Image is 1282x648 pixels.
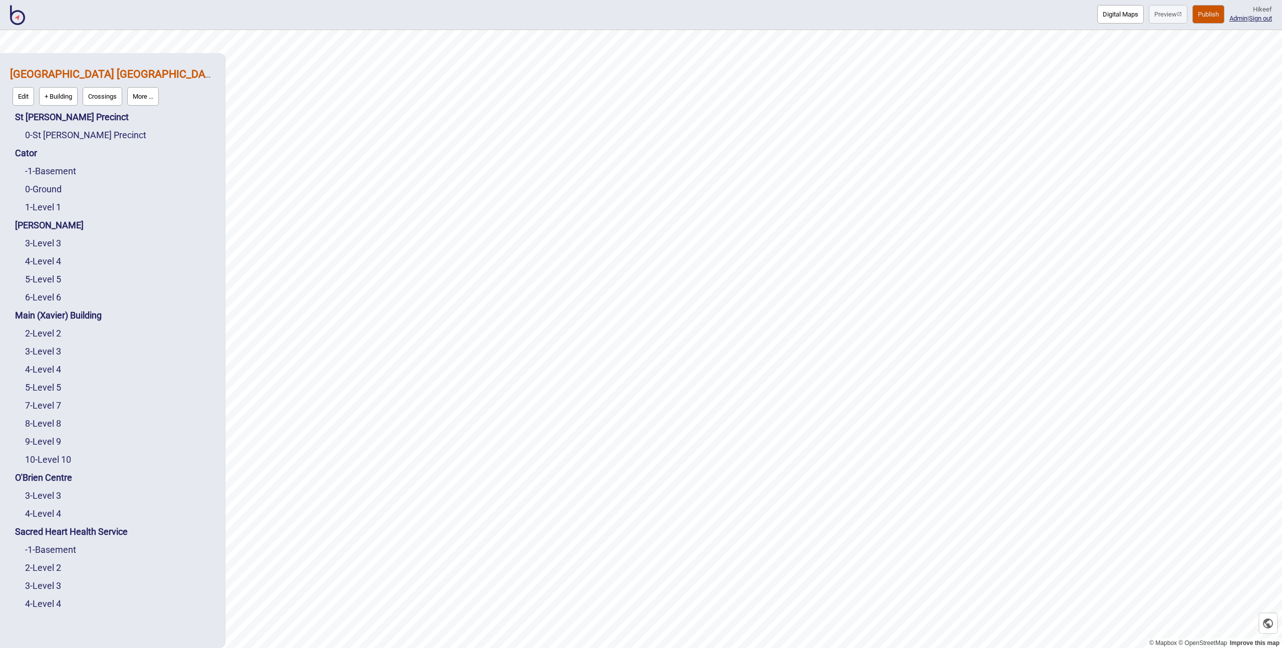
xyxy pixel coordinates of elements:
[25,343,215,361] div: Level 3
[25,238,61,248] a: 3-Level 3
[25,577,215,595] div: Level 3
[25,541,215,559] div: Basement
[1149,5,1187,24] button: Preview
[25,346,61,357] a: 3-Level 3
[10,5,25,25] img: BindiMaps CMS
[25,397,215,415] div: Level 7
[25,130,146,140] a: 0-St [PERSON_NAME] Precinct
[1249,15,1272,22] button: Sign out
[15,526,128,537] a: Sacred Heart Health Service
[25,379,215,397] div: Level 5
[25,364,61,375] a: 4-Level 4
[10,68,221,80] a: [GEOGRAPHIC_DATA] [GEOGRAPHIC_DATA]
[1097,5,1144,24] button: Digital Maps
[83,87,122,106] button: Crossings
[15,216,215,234] div: De Lacy
[25,292,61,302] a: 6-Level 6
[25,451,215,469] div: Level 10
[25,508,61,519] a: 4-Level 4
[25,505,215,523] div: Level 4
[25,433,215,451] div: Level 9
[80,85,125,108] a: Crossings
[25,328,61,339] a: 2-Level 2
[25,234,215,252] div: Level 3
[25,126,215,144] div: St Vincent's Precinct
[25,487,215,505] div: Level 3
[25,559,215,577] div: Level 2
[1178,639,1227,646] a: OpenStreetMap
[25,361,215,379] div: Level 4
[15,310,102,320] a: Main (Xavier) Building
[25,562,61,573] a: 2-Level 2
[25,198,215,216] div: Level 1
[15,469,215,487] div: O'Brien Centre
[25,580,61,591] a: 3-Level 3
[25,415,215,433] div: Level 8
[1230,639,1279,646] a: Map feedback
[125,85,161,108] a: More ...
[15,108,215,126] div: St Vincent's Precinct
[25,288,215,306] div: Level 6
[25,382,61,393] a: 5-Level 5
[39,87,78,106] button: + Building
[15,472,72,483] a: O'Brien Centre
[25,202,61,212] a: 1-Level 1
[1192,5,1224,24] button: Publish
[127,87,159,106] button: More ...
[1149,5,1187,24] a: Previewpreview
[15,148,37,158] a: Cator
[15,112,129,122] a: St [PERSON_NAME] Precinct
[1229,5,1272,14] div: Hi keef
[13,87,34,106] button: Edit
[15,220,84,230] a: [PERSON_NAME]
[25,400,61,411] a: 7-Level 7
[25,180,215,198] div: Ground
[25,274,61,284] a: 5-Level 5
[25,544,76,555] a: -1-Basement
[25,256,61,266] a: 4-Level 4
[25,325,215,343] div: Level 2
[25,252,215,270] div: Level 4
[10,63,215,108] div: St Vincent's Public Hospital Sydney
[1229,15,1249,22] span: |
[25,436,61,447] a: 9-Level 9
[15,144,215,162] div: Cator
[1149,639,1177,646] a: Mapbox
[25,598,61,609] a: 4-Level 4
[25,162,215,180] div: Basement
[1229,15,1247,22] a: Admin
[25,490,61,501] a: 3-Level 3
[25,595,215,613] div: Level 4
[10,85,37,108] a: Edit
[25,184,62,194] a: 0-Ground
[25,418,61,429] a: 8-Level 8
[1177,12,1182,17] img: preview
[25,270,215,288] div: Level 5
[15,523,215,541] div: Sacred Heart Health Service
[25,454,71,465] a: 10-Level 10
[15,306,215,325] div: Main (Xavier) Building
[25,166,76,176] a: -1-Basement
